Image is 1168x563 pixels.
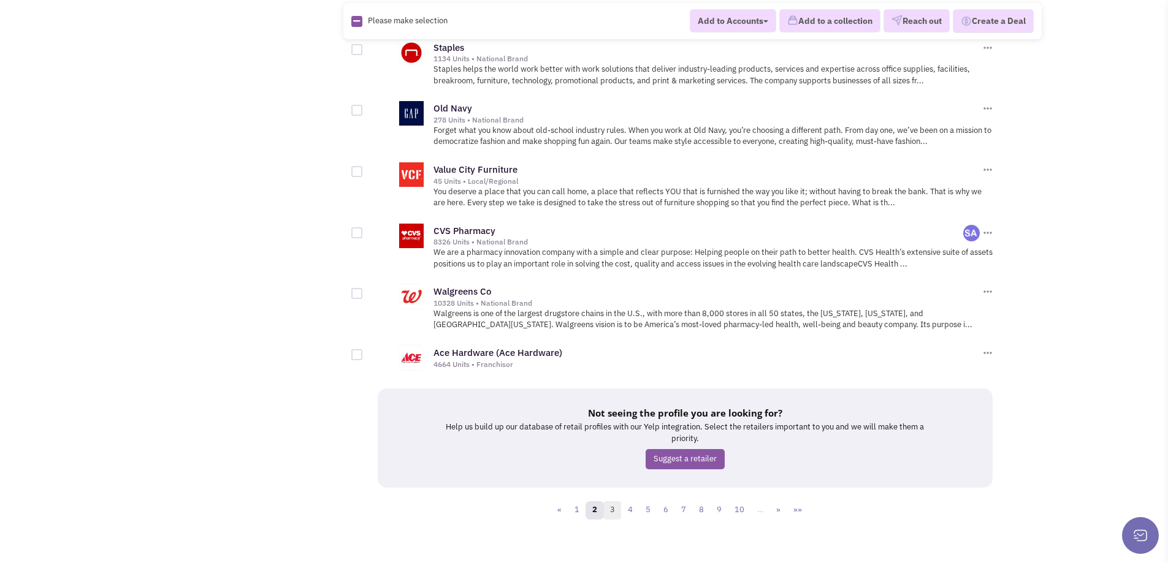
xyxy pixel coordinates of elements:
a: » [769,501,787,520]
a: 7 [674,501,693,520]
a: CVS Pharmacy [433,225,495,236]
a: Staples [433,42,464,53]
a: »» [787,501,809,520]
button: Create a Deal [953,9,1034,34]
a: Old Navy [433,102,472,114]
a: 9 [710,501,728,520]
img: VectorPaper_Plane.png [891,15,903,26]
a: Walgreens Co [433,285,491,297]
p: You deserve a place that you can call home, a place that reflects YOU that is furnished the way y... [433,186,994,209]
a: 4 [621,501,639,520]
div: 278 Units • National Brand [433,115,980,125]
span: Please make selection [368,15,448,26]
div: 45 Units • Local/Regional [433,176,980,186]
div: 1134 Units • National Brand [433,54,980,64]
a: « [551,501,568,520]
img: icon-collection-lavender.png [787,15,798,26]
div: 8326 Units • National Brand [433,237,964,247]
p: We are a pharmacy innovation company with a simple and clear purpose: Helping people on their pat... [433,247,994,270]
h5: Not seeing the profile you are looking for? [439,407,931,419]
a: Ace Hardware (Ace Hardware) [433,347,562,358]
a: 5 [639,501,657,520]
p: Help us build up our database of retail profiles with our Yelp integration. Select the retailers ... [439,421,931,444]
button: Add to a collection [779,10,880,33]
button: Add to Accounts [690,9,776,32]
p: Walgreens is one of the largest drugstore chains in the U.S., with more than 8,000 stores in all ... [433,308,994,331]
img: Rectangle.png [351,16,362,27]
img: Deal-Dollar.png [961,15,972,28]
a: Value City Furniture [433,164,517,175]
a: 6 [657,501,675,520]
div: 4664 Units • Franchisor [433,360,980,369]
img: TUEHZF12-EOuFYyrV7mQZw.png [963,225,980,241]
a: 10 [728,501,751,520]
button: Reach out [884,10,950,33]
a: Suggest a retailer [646,449,725,469]
a: 1 [568,501,586,520]
a: 3 [603,501,622,520]
a: 8 [692,501,711,520]
div: 10328 Units • National Brand [433,298,980,308]
a: 2 [586,501,604,520]
p: Staples helps the world work better with work solutions that deliver industry-leading products, s... [433,64,994,86]
p: Forget what you know about old-school industry rules. When you work at Old Navy, you’re choosing ... [433,125,994,148]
